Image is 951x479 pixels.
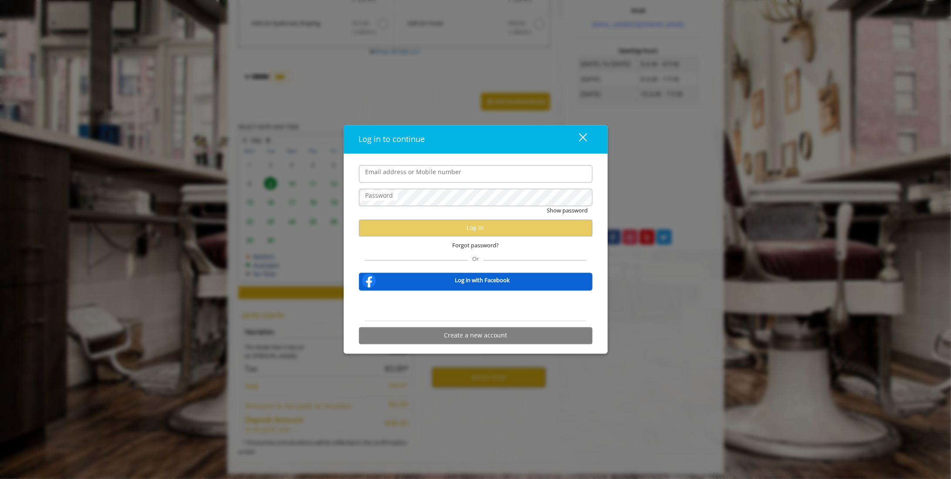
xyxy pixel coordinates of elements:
span: Or [468,255,483,263]
div: close dialog [569,133,586,146]
img: facebook-logo [360,272,378,289]
input: Password [359,189,592,206]
label: Password [361,191,398,201]
iframe: Sign in with Google Button [432,296,520,315]
button: close dialog [563,130,592,148]
button: Show password [547,206,588,216]
input: Email address or Mobile number [359,165,592,183]
span: Forgot password? [452,241,499,250]
b: Log in with Facebook [455,276,510,285]
span: Log in to continue [359,134,425,145]
button: Log in [359,219,592,236]
label: Email address or Mobile number [361,168,466,177]
button: Create a new account [359,327,592,344]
